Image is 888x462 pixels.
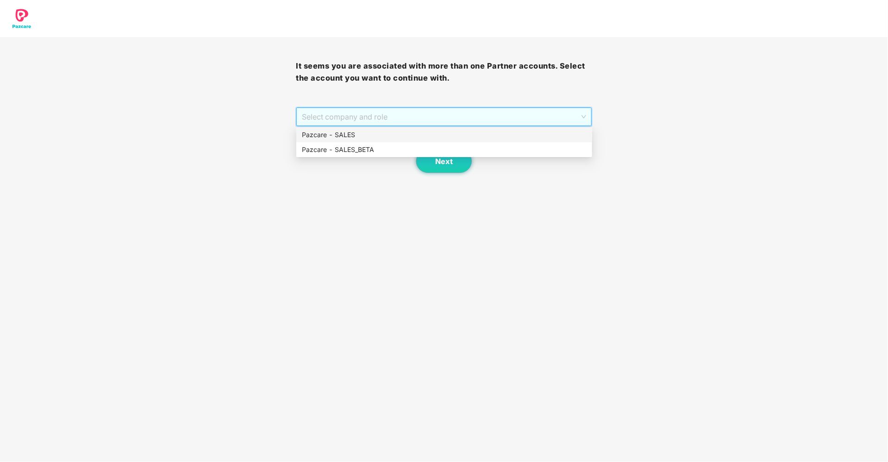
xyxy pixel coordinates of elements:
h3: It seems you are associated with more than one Partner accounts. Select the account you want to c... [296,60,592,84]
div: Pazcare - SALES [296,127,592,142]
span: Next [435,157,453,166]
div: Pazcare - SALES_BETA [302,145,587,155]
div: Pazcare - SALES_BETA [296,142,592,157]
span: Select company and role [302,108,586,126]
div: Pazcare - SALES [302,130,587,140]
button: Next [416,150,472,173]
